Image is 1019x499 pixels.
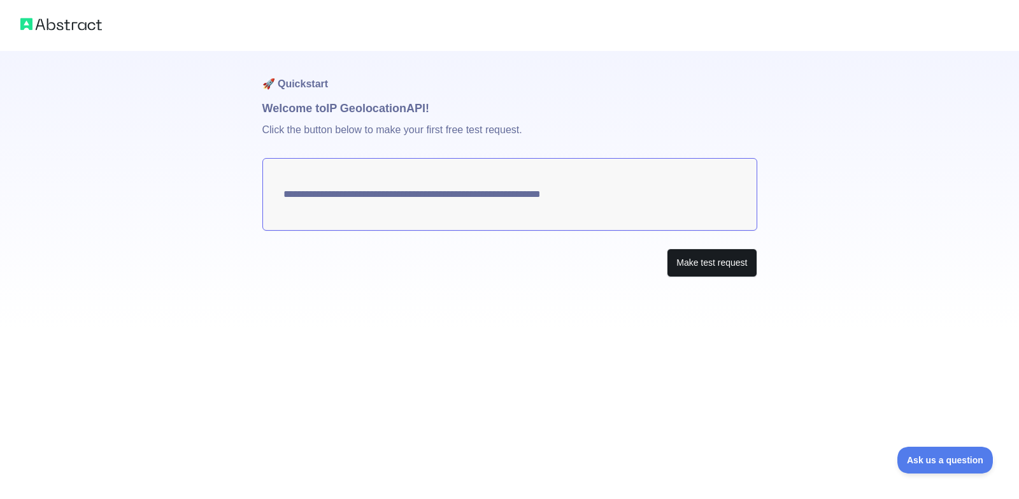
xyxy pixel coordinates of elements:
img: Abstract logo [20,15,102,33]
button: Make test request [667,249,757,277]
iframe: Toggle Customer Support [897,447,994,474]
h1: 🚀 Quickstart [262,51,757,99]
h1: Welcome to IP Geolocation API! [262,99,757,117]
p: Click the button below to make your first free test request. [262,117,757,158]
